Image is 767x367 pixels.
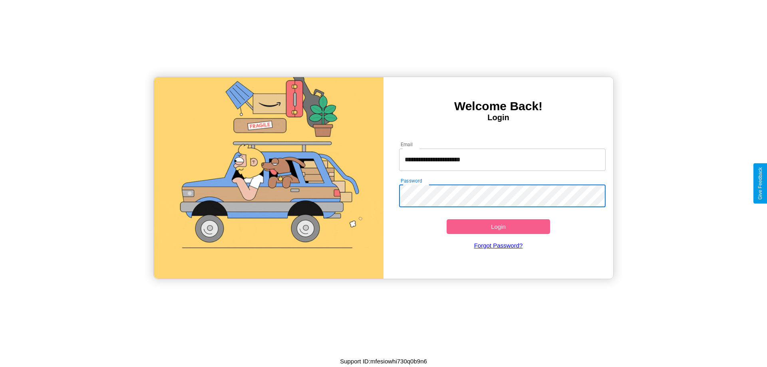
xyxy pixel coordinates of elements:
[383,99,613,113] h3: Welcome Back!
[757,167,763,200] div: Give Feedback
[401,177,422,184] label: Password
[447,219,550,234] button: Login
[340,356,427,367] p: Support ID: mfesiowhi730q0b9n6
[395,234,602,257] a: Forgot Password?
[154,77,383,279] img: gif
[401,141,413,148] label: Email
[383,113,613,122] h4: Login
